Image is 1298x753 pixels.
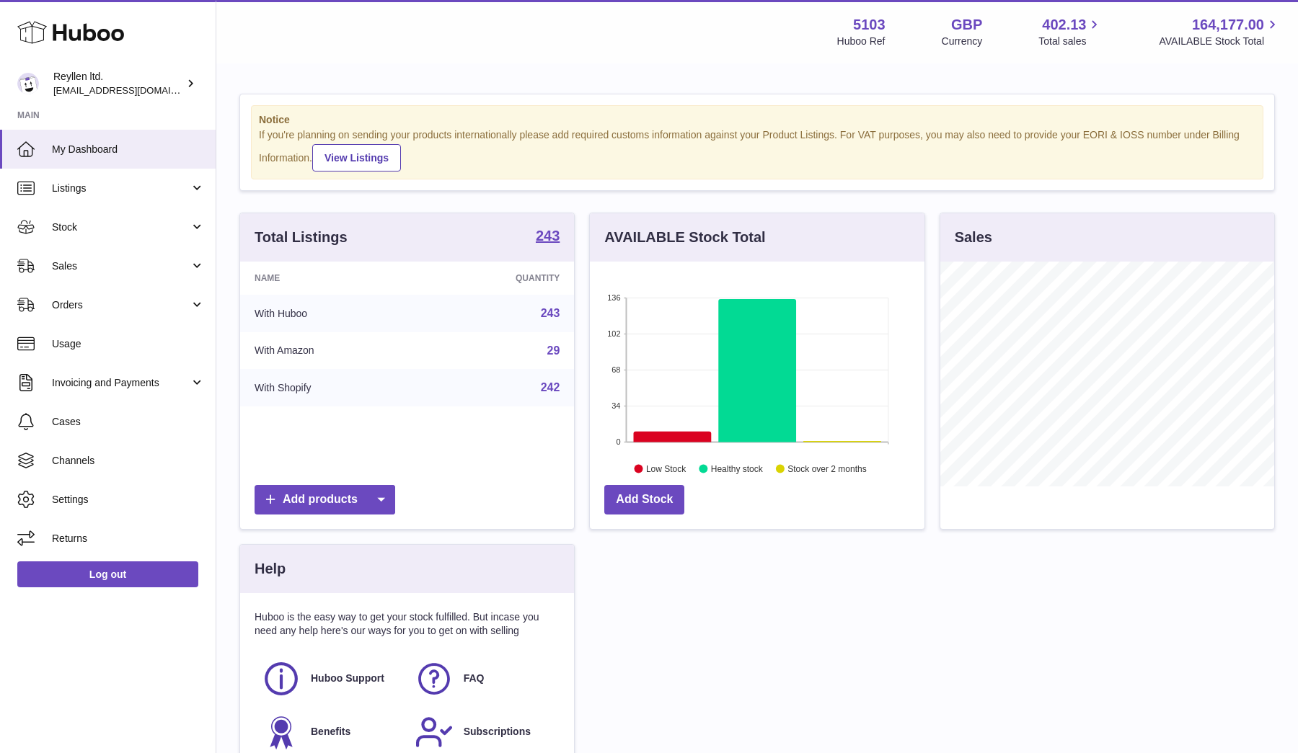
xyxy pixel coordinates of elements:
[415,713,553,752] a: Subscriptions
[464,672,485,685] span: FAQ
[646,463,686,473] text: Low Stock
[262,659,400,698] a: Huboo Support
[423,262,575,295] th: Quantity
[1159,15,1281,48] a: 164,177.00 AVAILABLE Stock Total
[837,35,886,48] div: Huboo Ref
[53,70,183,97] div: Reyllen ltd.
[612,365,621,374] text: 68
[612,401,621,410] text: 34
[604,485,684,514] a: Add Stock
[547,344,560,357] a: 29
[311,672,384,685] span: Huboo Support
[541,381,560,393] a: 242
[955,228,992,247] h3: Sales
[53,84,212,96] span: [EMAIL_ADDRESS][DOMAIN_NAME]
[1042,15,1086,35] span: 402.13
[17,561,198,587] a: Log out
[255,228,348,247] h3: Total Listings
[536,228,560,243] strong: 243
[52,182,190,195] span: Listings
[240,295,423,332] td: With Huboo
[262,713,400,752] a: Benefits
[312,144,401,171] a: View Listings
[52,376,190,390] span: Invoicing and Payments
[788,463,867,473] text: Stock over 2 months
[259,113,1255,127] strong: Notice
[711,463,764,473] text: Healthy stock
[17,73,39,94] img: reyllen@reyllen.com
[240,332,423,370] td: With Amazon
[52,337,205,351] span: Usage
[951,15,982,35] strong: GBP
[1159,35,1281,48] span: AVAILABLE Stock Total
[255,485,395,514] a: Add products
[259,128,1255,171] div: If you're planning on sending your products internationally please add required customs informati...
[52,298,190,312] span: Orders
[607,293,620,302] text: 136
[52,454,205,468] span: Channels
[942,35,983,48] div: Currency
[604,228,765,247] h3: AVAILABLE Stock Total
[1038,15,1103,48] a: 402.13 Total sales
[52,220,190,234] span: Stock
[617,437,621,446] text: 0
[52,532,205,545] span: Returns
[607,329,620,338] text: 102
[311,725,350,739] span: Benefits
[52,415,205,429] span: Cases
[255,610,560,638] p: Huboo is the easy way to get your stock fulfilled. But incase you need any help here's our ways f...
[415,659,553,698] a: FAQ
[541,307,560,319] a: 243
[464,725,531,739] span: Subscriptions
[536,228,560,246] a: 243
[240,262,423,295] th: Name
[240,369,423,406] td: With Shopify
[255,559,286,579] h3: Help
[1192,15,1264,35] span: 164,177.00
[1038,35,1103,48] span: Total sales
[52,259,190,273] span: Sales
[52,143,205,156] span: My Dashboard
[853,15,886,35] strong: 5103
[52,493,205,507] span: Settings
